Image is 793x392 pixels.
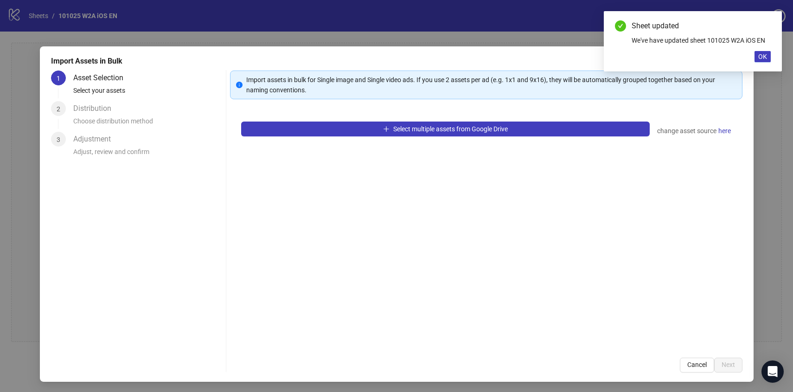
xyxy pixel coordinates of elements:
button: OK [755,51,771,62]
span: 3 [57,136,60,143]
div: Import assets in bulk for Single image and Single video ads. If you use 2 assets per ad (e.g. 1x1... [246,75,736,95]
span: info-circle [236,82,242,88]
div: Adjust, review and confirm [73,147,222,162]
div: Distribution [73,101,119,116]
span: 1 [57,75,60,82]
div: Asset Selection [73,71,131,85]
button: Next [714,358,742,373]
span: check-circle [615,20,626,32]
div: Sheet updated [632,20,771,32]
div: Open Intercom Messenger [761,360,784,383]
span: here [718,126,731,136]
a: Close [761,20,771,31]
button: Select multiple assets from Google Drive [241,122,650,136]
div: change asset source [657,125,731,136]
a: here [718,125,731,136]
button: Cancel [680,358,714,373]
span: OK [758,53,767,60]
span: plus [383,126,389,132]
div: Select your assets [73,85,222,101]
div: Import Assets in Bulk [51,56,742,67]
div: Adjustment [73,132,118,147]
div: We've have updated sheet 101025 W2A iOS EN [632,35,771,45]
span: Cancel [687,361,707,368]
div: Choose distribution method [73,116,222,132]
span: Select multiple assets from Google Drive [393,125,507,133]
span: 2 [57,105,60,113]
